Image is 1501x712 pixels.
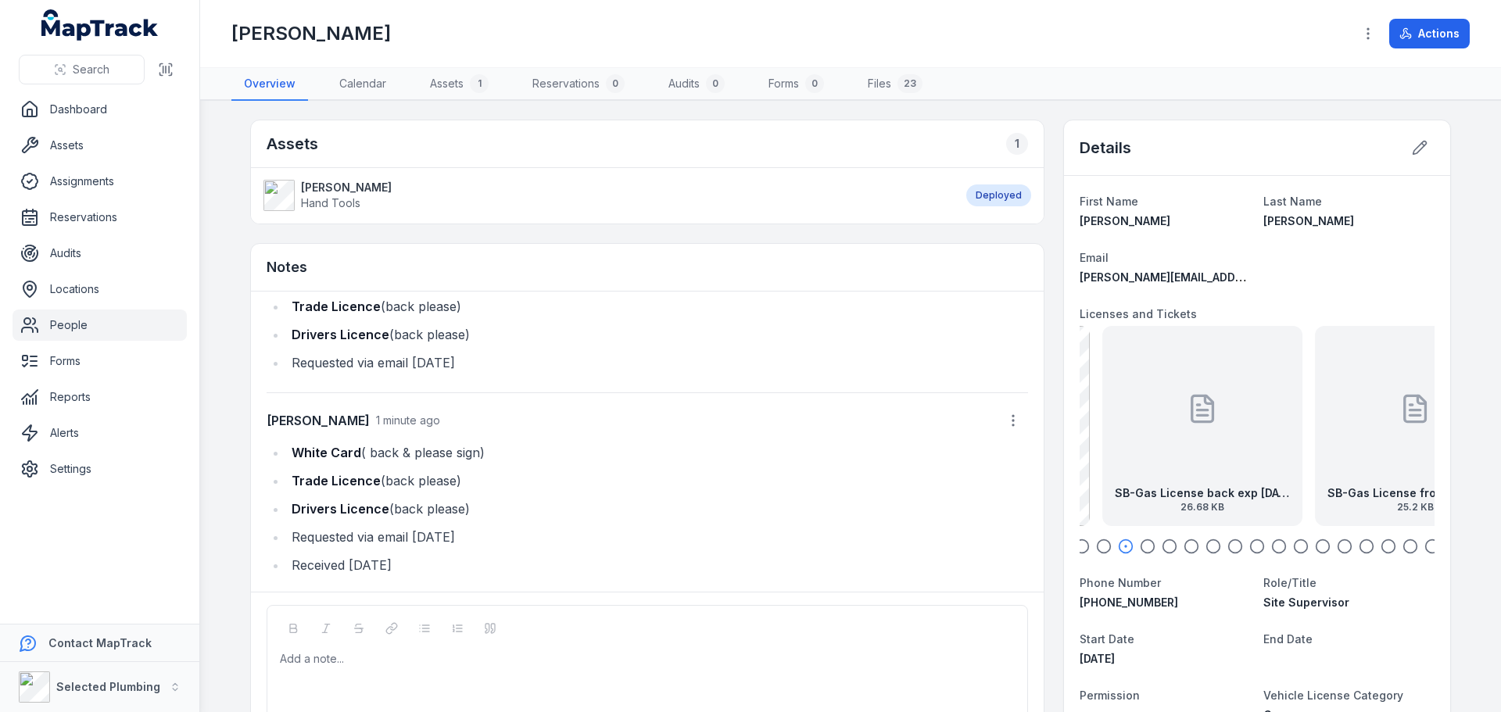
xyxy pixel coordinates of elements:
[292,445,361,460] strong: White Card
[287,324,1028,345] li: (back please)
[231,21,391,46] h1: [PERSON_NAME]
[56,680,160,693] strong: Selected Plumbing
[73,62,109,77] span: Search
[292,327,389,342] strong: Drivers Licence
[805,74,824,93] div: 0
[706,74,725,93] div: 0
[1263,632,1313,646] span: End Date
[13,417,187,449] a: Alerts
[301,180,392,195] strong: [PERSON_NAME]
[376,413,440,427] span: 1 minute ago
[1080,307,1197,320] span: Licenses and Tickets
[48,636,152,649] strong: Contact MapTrack
[376,413,440,427] time: 8/29/2025, 2:46:52 PM
[1080,137,1131,159] h2: Details
[13,94,187,125] a: Dashboard
[13,166,187,197] a: Assignments
[292,473,381,488] strong: Trade Licence
[1080,576,1161,589] span: Phone Number
[470,74,489,93] div: 1
[287,470,1028,492] li: (back please)
[292,299,381,314] strong: Trade Licence
[13,381,187,413] a: Reports
[41,9,159,41] a: MapTrack
[287,554,1028,576] li: Received [DATE]
[287,295,1028,317] li: (back please)
[267,256,307,278] h3: Notes
[287,526,1028,548] li: Requested via email [DATE]
[417,68,501,101] a: Assets1
[13,238,187,269] a: Audits
[13,202,187,233] a: Reservations
[13,453,187,485] a: Settings
[966,184,1031,206] div: Deployed
[606,74,625,93] div: 0
[19,55,145,84] button: Search
[1006,133,1028,155] div: 1
[327,68,399,101] a: Calendar
[1080,270,1359,284] span: [PERSON_NAME][EMAIL_ADDRESS][DOMAIN_NAME]
[263,180,951,211] a: [PERSON_NAME]Hand Tools
[287,442,1028,463] li: ( back & please sign)
[1080,596,1178,609] span: [PHONE_NUMBER]
[1115,501,1290,513] span: 26.68 KB
[756,68,836,101] a: Forms0
[1263,214,1354,227] span: [PERSON_NAME]
[301,196,360,209] span: Hand Tools
[287,352,1028,374] li: Requested via email [DATE]
[1080,214,1170,227] span: [PERSON_NAME]
[897,74,922,93] div: 23
[13,274,187,305] a: Locations
[287,498,1028,520] li: (back please)
[267,411,370,430] strong: [PERSON_NAME]
[13,309,187,341] a: People
[1080,195,1138,208] span: First Name
[1263,195,1322,208] span: Last Name
[292,501,389,517] strong: Drivers Licence
[1080,251,1109,264] span: Email
[1080,652,1115,665] span: [DATE]
[1263,576,1317,589] span: Role/Title
[1115,485,1290,501] strong: SB-Gas License back exp [DATE]
[1389,19,1470,48] button: Actions
[13,345,187,377] a: Forms
[656,68,737,101] a: Audits0
[1263,596,1349,609] span: Site Supervisor
[1080,689,1140,702] span: Permission
[520,68,637,101] a: Reservations0
[1263,689,1403,702] span: Vehicle License Category
[231,68,308,101] a: Overview
[13,130,187,161] a: Assets
[267,133,318,155] h2: Assets
[855,68,935,101] a: Files23
[1080,632,1134,646] span: Start Date
[1080,652,1115,665] time: 8/19/2017, 12:00:00 AM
